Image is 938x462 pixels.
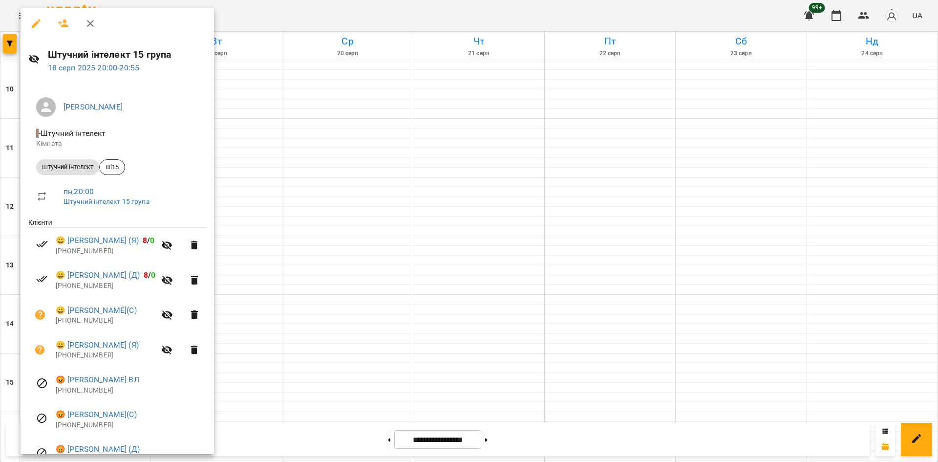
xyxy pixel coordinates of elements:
[143,236,154,245] b: /
[64,187,94,196] a: пн , 20:00
[56,305,137,316] a: 😀 [PERSON_NAME](С)
[64,102,123,111] a: [PERSON_NAME]
[56,409,137,420] a: 😡 [PERSON_NAME](С)
[36,413,48,424] svg: Візит скасовано
[56,351,155,360] p: [PHONE_NUMBER]
[144,270,155,280] b: /
[56,281,155,291] p: [PHONE_NUMBER]
[36,238,48,250] svg: Візит сплачено
[28,303,52,327] button: Візит ще не сплачено. Додати оплату?
[100,163,125,172] span: ші15
[56,339,139,351] a: 😀 [PERSON_NAME] (Я)
[36,447,48,459] svg: Візит скасовано
[56,443,140,455] a: 😡 [PERSON_NAME] (Д)
[150,236,154,245] span: 0
[56,316,155,326] p: [PHONE_NUMBER]
[28,338,52,362] button: Візит ще не сплачено. Додати оплату?
[144,270,148,280] span: 8
[56,269,140,281] a: 😀 [PERSON_NAME] (Д)
[36,129,108,138] span: - Штучний інтелект
[36,139,198,149] p: Кімната
[56,235,139,246] a: 😀 [PERSON_NAME] (Я)
[36,377,48,389] svg: Візит скасовано
[151,270,155,280] span: 0
[48,47,206,62] h6: Штучний інтелект 15 група
[64,198,149,205] a: Штучний інтелект 15 група
[143,236,147,245] span: 8
[36,163,99,172] span: Штучний інтелект
[56,246,155,256] p: [PHONE_NUMBER]
[48,63,140,72] a: 18 серп 2025 20:00-20:55
[99,159,125,175] div: ші15
[56,374,139,386] a: 😡 [PERSON_NAME] ВЛ
[36,273,48,285] svg: Візит сплачено
[56,386,206,396] p: [PHONE_NUMBER]
[56,420,206,430] p: [PHONE_NUMBER]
